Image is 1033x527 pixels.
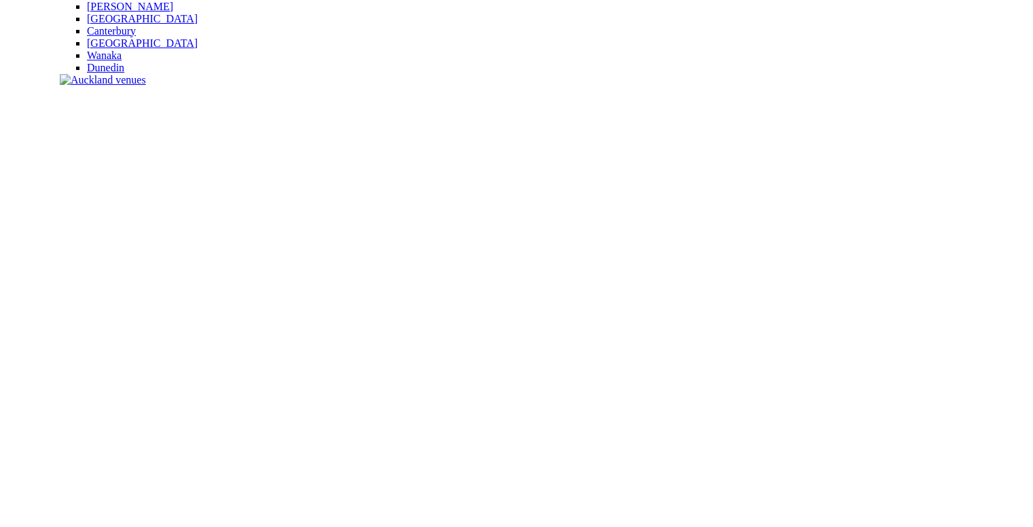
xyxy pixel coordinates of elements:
[87,1,173,12] a: [PERSON_NAME]
[87,62,124,73] a: Dunedin
[87,25,136,37] a: Canterbury
[87,37,198,49] a: [GEOGRAPHIC_DATA]
[87,50,122,61] a: Wanaka
[60,74,146,86] img: Auckland venues
[87,13,198,24] a: [GEOGRAPHIC_DATA]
